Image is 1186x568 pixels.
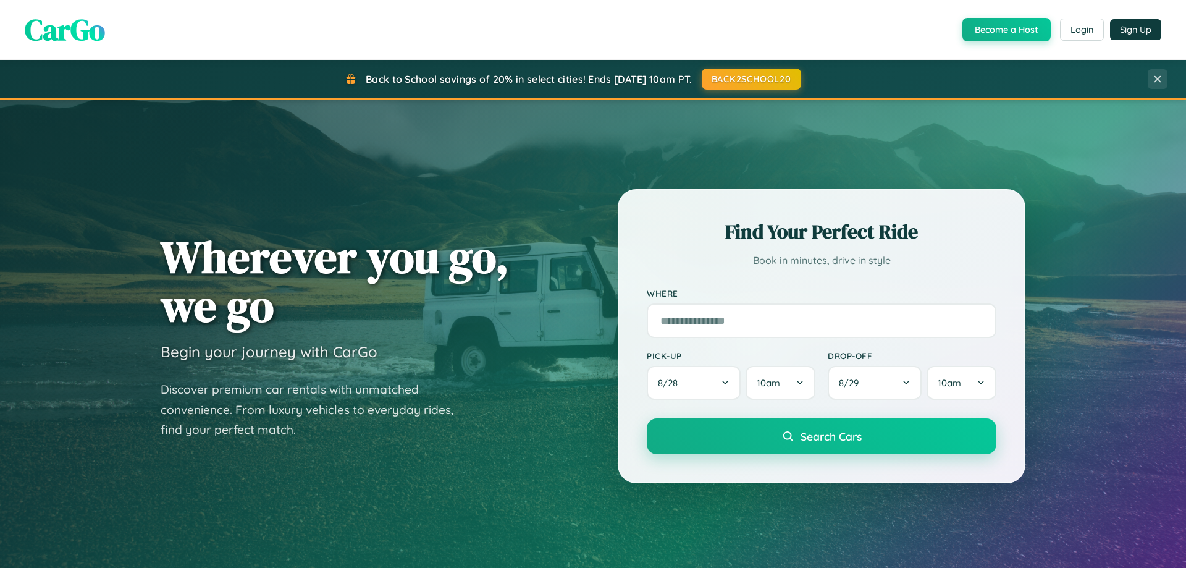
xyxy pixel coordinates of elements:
span: 10am [938,377,961,389]
span: Back to School savings of 20% in select cities! Ends [DATE] 10am PT. [366,73,692,85]
span: 8 / 29 [839,377,865,389]
label: Drop-off [828,350,996,361]
button: 10am [746,366,815,400]
span: 8 / 28 [658,377,684,389]
h1: Wherever you go, we go [161,232,509,330]
h2: Find Your Perfect Ride [647,218,996,245]
button: Become a Host [962,18,1051,41]
button: BACK2SCHOOL20 [702,69,801,90]
button: 10am [927,366,996,400]
span: 10am [757,377,780,389]
button: 8/28 [647,366,741,400]
button: Login [1060,19,1104,41]
p: Discover premium car rentals with unmatched convenience. From luxury vehicles to everyday rides, ... [161,379,469,440]
button: Sign Up [1110,19,1161,40]
button: Search Cars [647,418,996,454]
label: Where [647,288,996,299]
p: Book in minutes, drive in style [647,252,996,269]
h3: Begin your journey with CarGo [161,342,377,361]
span: CarGo [25,9,105,50]
span: Search Cars [801,430,862,443]
label: Pick-up [647,350,815,361]
button: 8/29 [828,366,922,400]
